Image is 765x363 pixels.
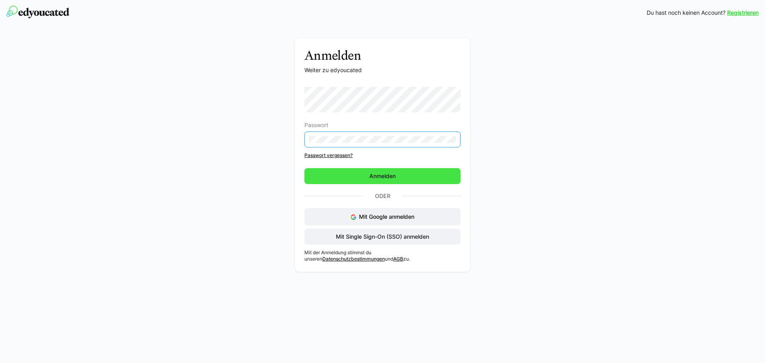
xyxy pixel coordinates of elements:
span: Du hast noch keinen Account? [647,9,726,17]
span: Passwort [304,122,328,128]
button: Mit Google anmelden [304,208,461,226]
h3: Anmelden [304,48,461,63]
a: Registrieren [727,9,759,17]
img: edyoucated [6,6,69,18]
span: Mit Google anmelden [359,213,414,220]
span: Mit Single Sign-On (SSO) anmelden [335,233,430,241]
p: Oder [363,190,402,202]
p: Mit der Anmeldung stimmst du unseren und zu. [304,249,461,262]
a: Passwort vergessen? [304,152,461,159]
span: Anmelden [368,172,397,180]
a: AGB [393,256,403,262]
button: Anmelden [304,168,461,184]
p: Weiter zu edyoucated [304,66,461,74]
button: Mit Single Sign-On (SSO) anmelden [304,229,461,245]
a: Datenschutzbestimmungen [322,256,385,262]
